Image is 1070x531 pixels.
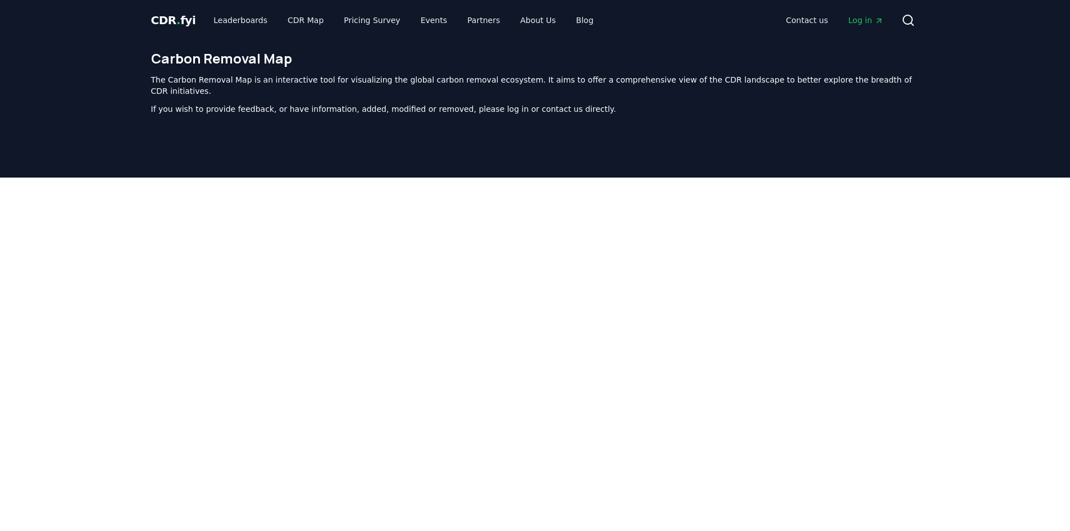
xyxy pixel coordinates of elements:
[151,103,919,115] p: If you wish to provide feedback, or have information, added, modified or removed, please log in o...
[839,10,892,30] a: Log in
[848,15,883,26] span: Log in
[777,10,892,30] nav: Main
[151,13,196,27] span: CDR fyi
[151,49,919,67] h1: Carbon Removal Map
[777,10,837,30] a: Contact us
[279,10,333,30] a: CDR Map
[412,10,456,30] a: Events
[204,10,276,30] a: Leaderboards
[567,10,603,30] a: Blog
[204,10,602,30] nav: Main
[151,12,196,28] a: CDR.fyi
[151,74,919,97] p: The Carbon Removal Map is an interactive tool for visualizing the global carbon removal ecosystem...
[176,13,180,27] span: .
[458,10,509,30] a: Partners
[335,10,409,30] a: Pricing Survey
[511,10,564,30] a: About Us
